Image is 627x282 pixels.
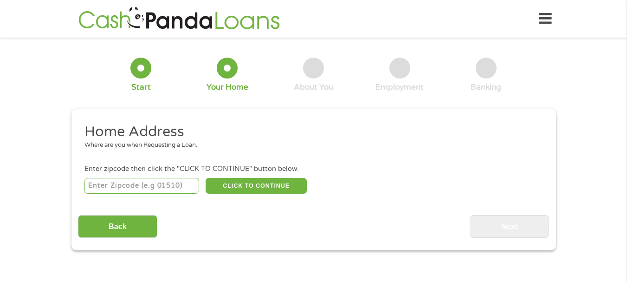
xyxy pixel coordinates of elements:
input: Next [470,215,549,238]
div: Banking [471,82,501,92]
div: About You [294,82,333,92]
div: Enter zipcode then click the "CLICK TO CONTINUE" button below. [84,164,542,174]
div: Employment [375,82,424,92]
div: Your Home [207,82,248,92]
img: GetLoanNow Logo [76,6,283,32]
input: Enter Zipcode (e.g 01510) [84,178,199,194]
input: Back [78,215,157,238]
h2: Home Address [84,123,536,141]
button: CLICK TO CONTINUE [206,178,307,194]
div: Start [131,82,151,92]
div: Where are you when Requesting a Loan. [84,141,536,150]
